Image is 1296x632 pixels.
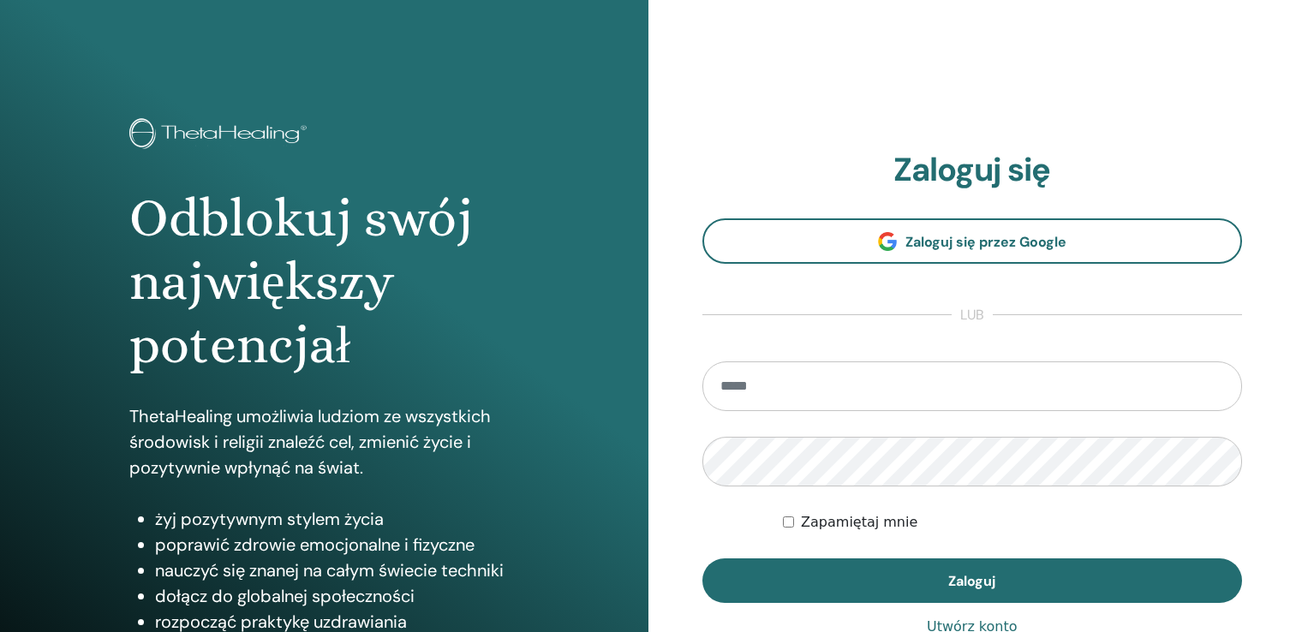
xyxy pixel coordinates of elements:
[155,583,518,609] li: dołącz do globalnej społeczności
[801,512,917,533] label: Zapamiętaj mnie
[702,151,1243,190] h2: Zaloguj się
[155,506,518,532] li: żyj pozytywnym stylem życia
[129,403,518,480] p: ThetaHealing umożliwia ludziom ze wszystkich środowisk i religii znaleźć cel, zmienić życie i poz...
[155,557,518,583] li: nauczyć się znanej na całym świecie techniki
[948,572,995,590] span: Zaloguj
[702,558,1243,603] button: Zaloguj
[155,532,518,557] li: poprawić zdrowie emocjonalne i fizyczne
[952,305,993,325] span: lub
[702,218,1243,264] a: Zaloguj się przez Google
[129,187,518,378] h1: Odblokuj swój największy potencjał
[905,233,1066,251] span: Zaloguj się przez Google
[783,512,1242,533] div: Keep me authenticated indefinitely or until I manually logout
